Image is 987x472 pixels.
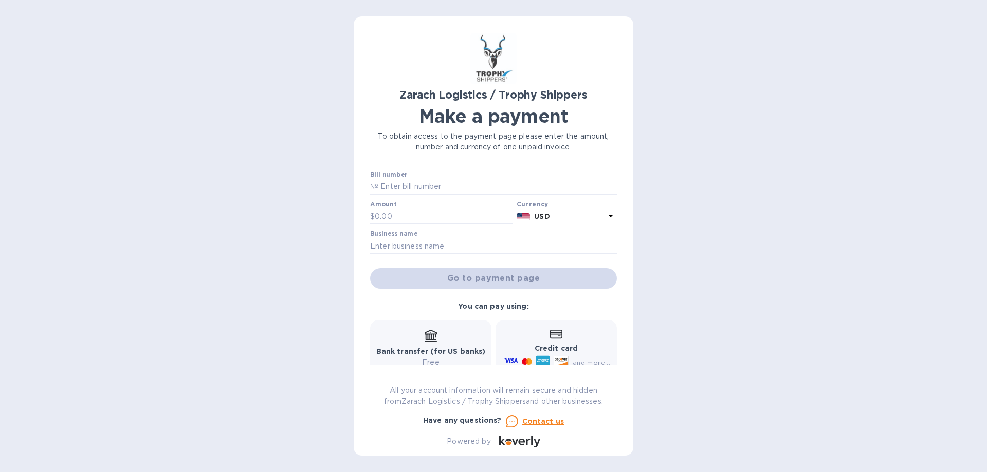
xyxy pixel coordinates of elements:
h1: Make a payment [370,105,617,127]
p: To obtain access to the payment page please enter the amount, number and currency of one unpaid i... [370,131,617,153]
b: Currency [517,200,549,208]
b: Bank transfer (for US banks) [376,347,486,355]
label: Amount [370,201,396,207]
b: Credit card [535,344,578,352]
p: Free [376,357,486,368]
p: № [370,181,378,192]
b: USD [534,212,550,220]
input: Enter bill number [378,179,617,195]
b: Have any questions? [423,416,502,424]
label: Bill number [370,172,407,178]
label: Business name [370,231,417,237]
img: USD [517,213,531,220]
b: Zarach Logistics / Trophy Shippers [399,88,587,101]
input: 0.00 [375,209,513,224]
span: and more... [573,358,610,366]
b: You can pay using: [458,302,528,310]
u: Contact us [522,417,564,425]
p: Powered by [447,436,490,447]
input: Enter business name [370,238,617,254]
p: $ [370,211,375,222]
p: All your account information will remain secure and hidden from Zarach Logistics / Trophy Shipper... [370,385,617,407]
